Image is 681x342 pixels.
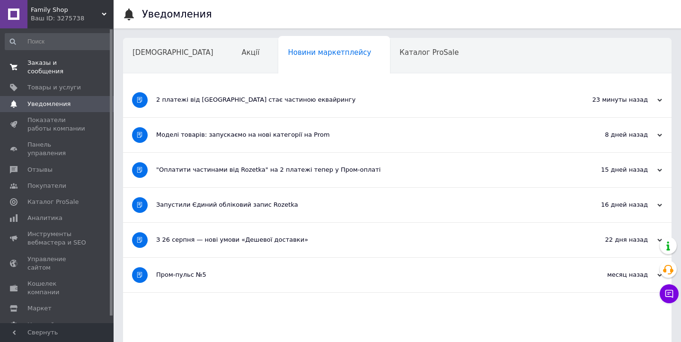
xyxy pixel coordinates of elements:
[31,6,102,14] span: Family Shop
[31,14,114,23] div: Ваш ID: 3275738
[27,198,79,206] span: Каталог ProSale
[27,321,62,329] span: Настройки
[27,280,88,297] span: Кошелек компании
[660,284,679,303] button: Чат с покупателем
[399,48,459,57] span: Каталог ProSale
[288,48,371,57] span: Новини маркетплейсу
[133,48,213,57] span: [DEMOGRAPHIC_DATA]
[27,304,52,313] span: Маркет
[27,59,88,76] span: Заказы и сообщения
[156,271,567,279] div: Пром-пульс №5
[5,33,112,50] input: Поиск
[156,166,567,174] div: "Оплатити частинами від Rozetka" на 2 платежі тепер у Пром-оплаті
[27,166,53,174] span: Отзывы
[156,131,567,139] div: Моделі товарів: запускаємо на нові категорії на Prom
[27,83,81,92] span: Товары и услуги
[142,9,212,20] h1: Уведомления
[567,166,662,174] div: 15 дней назад
[156,236,567,244] div: З 26 серпня — нові умови «Дешевої доставки»
[156,201,567,209] div: Запустили Єдиний обліковий запис Rozetka
[567,131,662,139] div: 8 дней назад
[27,100,71,108] span: Уведомления
[27,182,66,190] span: Покупатели
[567,201,662,209] div: 16 дней назад
[27,214,62,222] span: Аналитика
[567,96,662,104] div: 23 минуты назад
[567,236,662,244] div: 22 дня назад
[242,48,260,57] span: Акції
[27,140,88,158] span: Панель управления
[27,255,88,272] span: Управление сайтом
[567,271,662,279] div: месяц назад
[156,96,567,104] div: 2 платежі від [GEOGRAPHIC_DATA] стає частиною еквайрингу
[27,116,88,133] span: Показатели работы компании
[27,230,88,247] span: Инструменты вебмастера и SEO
